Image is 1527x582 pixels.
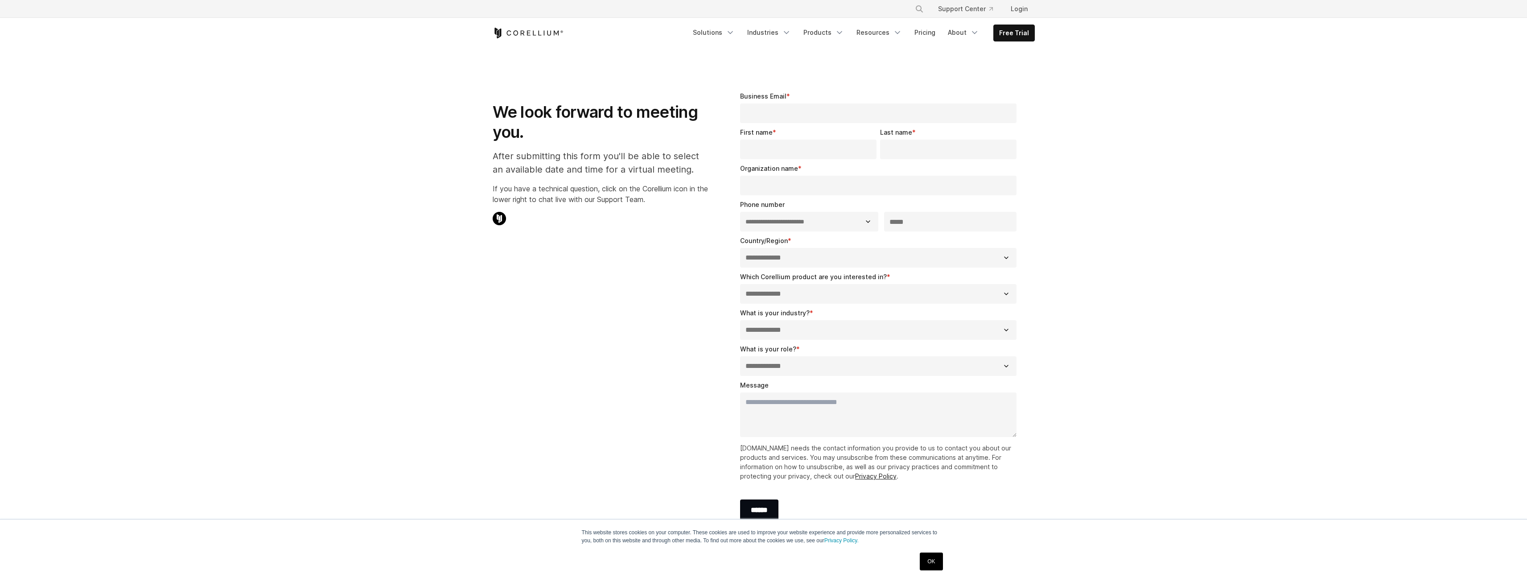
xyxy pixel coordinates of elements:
span: Which Corellium product are you interested in? [740,273,887,281]
a: Support Center [931,1,1000,17]
span: Organization name [740,165,798,172]
p: If you have a technical question, click on the Corellium icon in the lower right to chat live wit... [493,183,708,205]
a: Privacy Policy. [824,537,859,544]
img: Corellium Chat Icon [493,212,506,225]
p: After submitting this form you'll be able to select an available date and time for a virtual meet... [493,149,708,176]
span: Last name [880,128,912,136]
a: Products [798,25,849,41]
span: Business Email [740,92,786,100]
span: What is your role? [740,345,796,353]
span: Phone number [740,201,785,208]
a: Pricing [909,25,941,41]
div: Navigation Menu [904,1,1035,17]
a: Industries [742,25,796,41]
a: Privacy Policy [855,472,897,480]
a: Resources [851,25,907,41]
a: Login [1004,1,1035,17]
span: What is your industry? [740,309,810,317]
a: Free Trial [994,25,1034,41]
a: About [943,25,984,41]
h1: We look forward to meeting you. [493,102,708,142]
span: First name [740,128,773,136]
button: Search [911,1,927,17]
a: Solutions [687,25,740,41]
p: This website stores cookies on your computer. These cookies are used to improve your website expe... [582,528,946,545]
span: Message [740,381,769,389]
span: Country/Region [740,237,788,244]
a: Corellium Home [493,28,564,38]
p: [DOMAIN_NAME] needs the contact information you provide to us to contact you about our products a... [740,443,1021,481]
a: OK [920,553,943,570]
div: Navigation Menu [687,25,1035,41]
